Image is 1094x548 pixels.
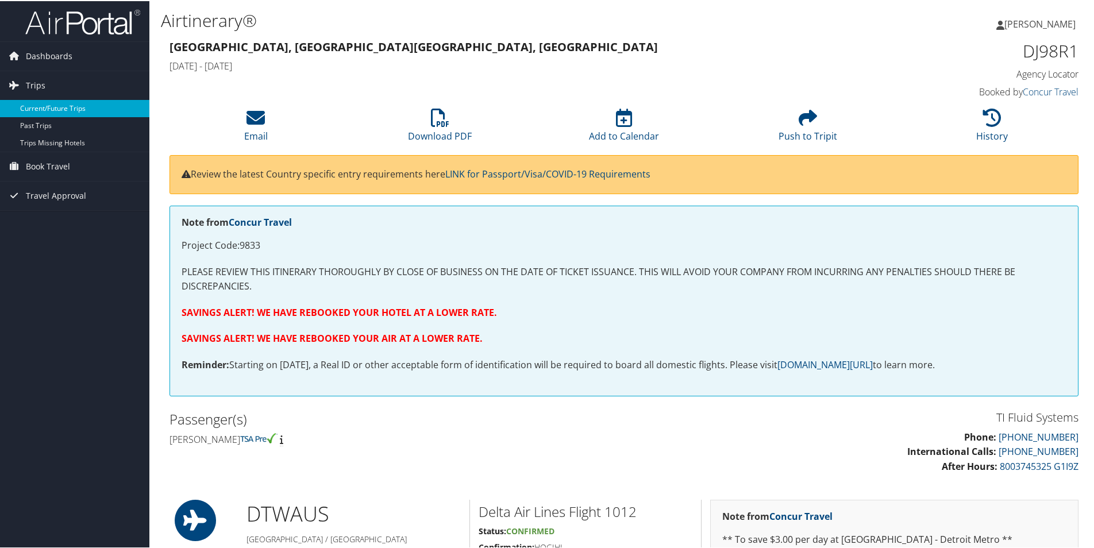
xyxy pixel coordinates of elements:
a: [PERSON_NAME] [996,6,1087,40]
a: [PHONE_NUMBER] [999,444,1078,457]
span: Confirmed [506,524,554,535]
strong: Status: [479,524,506,535]
strong: SAVINGS ALERT! WE HAVE REBOOKED YOUR HOTEL AT A LOWER RATE. [182,305,497,318]
span: Dashboards [26,41,72,70]
strong: SAVINGS ALERT! WE HAVE REBOOKED YOUR AIR AT A LOWER RATE. [182,331,483,344]
strong: Reminder: [182,357,229,370]
h2: Passenger(s) [170,408,615,428]
p: Project Code:9833 [182,237,1066,252]
a: Concur Travel [769,509,833,522]
a: [DOMAIN_NAME][URL] [777,357,873,370]
h2: Delta Air Lines Flight 1012 [479,501,692,520]
a: History [976,114,1008,141]
p: Starting on [DATE], a Real ID or other acceptable form of identification will be required to boar... [182,357,1066,372]
span: Travel Approval [26,180,86,209]
a: Add to Calendar [589,114,659,141]
strong: Note from [182,215,292,227]
h4: Agency Locator [864,67,1078,79]
strong: International Calls: [907,444,996,457]
h3: TI Fluid Systems [633,408,1078,424]
img: airportal-logo.png [25,7,140,34]
h4: [DATE] - [DATE] [170,59,847,71]
span: [PERSON_NAME] [1004,17,1076,29]
strong: [GEOGRAPHIC_DATA], [GEOGRAPHIC_DATA] [GEOGRAPHIC_DATA], [GEOGRAPHIC_DATA] [170,38,658,53]
strong: After Hours: [942,459,997,472]
a: Download PDF [408,114,472,141]
span: Trips [26,70,45,99]
h1: Airtinerary® [161,7,779,32]
a: Email [244,114,268,141]
p: PLEASE REVIEW THIS ITINERARY THOROUGHLY BY CLOSE OF BUSINESS ON THE DATE OF TICKET ISSUANCE. THIS... [182,264,1066,293]
a: 8003745325 G1I9Z [1000,459,1078,472]
a: Concur Travel [229,215,292,227]
span: Book Travel [26,151,70,180]
a: LINK for Passport/Visa/COVID-19 Requirements [445,167,650,179]
p: Review the latest Country specific entry requirements here [182,166,1066,181]
strong: Note from [722,509,833,522]
p: ** To save $3.00 per day at [GEOGRAPHIC_DATA] - Detroit Metro ** [722,531,1066,546]
a: Concur Travel [1023,84,1078,97]
h4: [PERSON_NAME] [170,432,615,445]
h1: DTW AUS [246,499,461,527]
a: [PHONE_NUMBER] [999,430,1078,442]
h1: DJ98R1 [864,38,1078,62]
a: Push to Tripit [779,114,837,141]
img: tsa-precheck.png [240,432,278,442]
h4: Booked by [864,84,1078,97]
strong: Phone: [964,430,996,442]
h5: [GEOGRAPHIC_DATA] / [GEOGRAPHIC_DATA] [246,532,461,544]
